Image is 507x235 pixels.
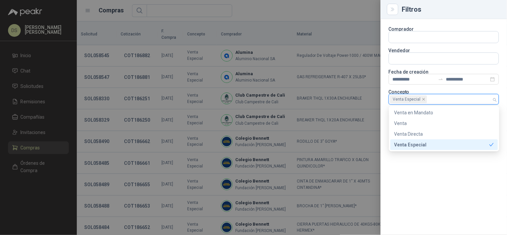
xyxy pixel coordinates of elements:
[422,98,425,101] span: close
[390,139,498,150] div: Venta Especial
[390,129,498,139] div: Venta Directa
[390,118,498,129] div: Venta
[389,5,397,13] button: Close
[390,95,427,103] span: Venta Especial
[402,6,499,13] div: Filtros
[394,120,494,127] div: Venta
[389,90,499,94] p: Concepto
[393,96,421,103] span: Venta Especial
[489,142,494,147] span: check
[389,70,499,74] p: Fecha de creación
[438,77,443,82] span: to
[394,141,489,148] div: Venta Especial
[394,109,494,116] div: Venta en Mandato
[438,77,443,82] span: swap-right
[389,48,499,52] p: Vendedor
[389,27,499,31] p: Comprador
[390,107,498,118] div: Venta en Mandato
[394,130,494,138] div: Venta Directa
